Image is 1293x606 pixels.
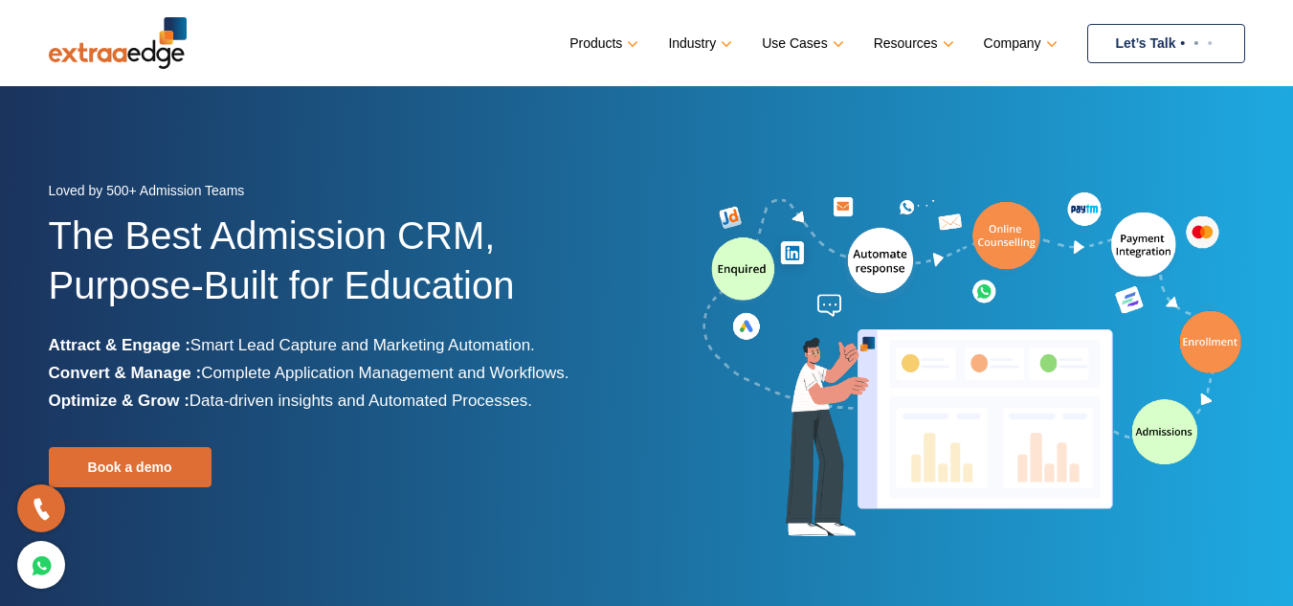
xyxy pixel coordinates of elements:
[569,30,635,57] a: Products
[762,30,839,57] a: Use Cases
[49,177,633,211] div: Loved by 500+ Admission Teams
[874,30,950,57] a: Resources
[189,392,532,410] span: Data-driven insights and Automated Processes.
[49,336,190,354] b: Attract & Engage :
[1087,24,1245,63] a: Let’s Talk
[49,392,189,410] b: Optimize & Grow :
[49,211,633,331] h1: The Best Admission CRM, Purpose-Built for Education
[201,364,568,382] span: Complete Application Management and Workflows.
[668,30,728,57] a: Industry
[190,336,535,354] span: Smart Lead Capture and Marketing Automation.
[700,188,1245,545] img: admission-software-home-page-header
[984,30,1054,57] a: Company
[49,364,202,382] b: Convert & Manage :
[49,447,212,487] a: Book a demo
